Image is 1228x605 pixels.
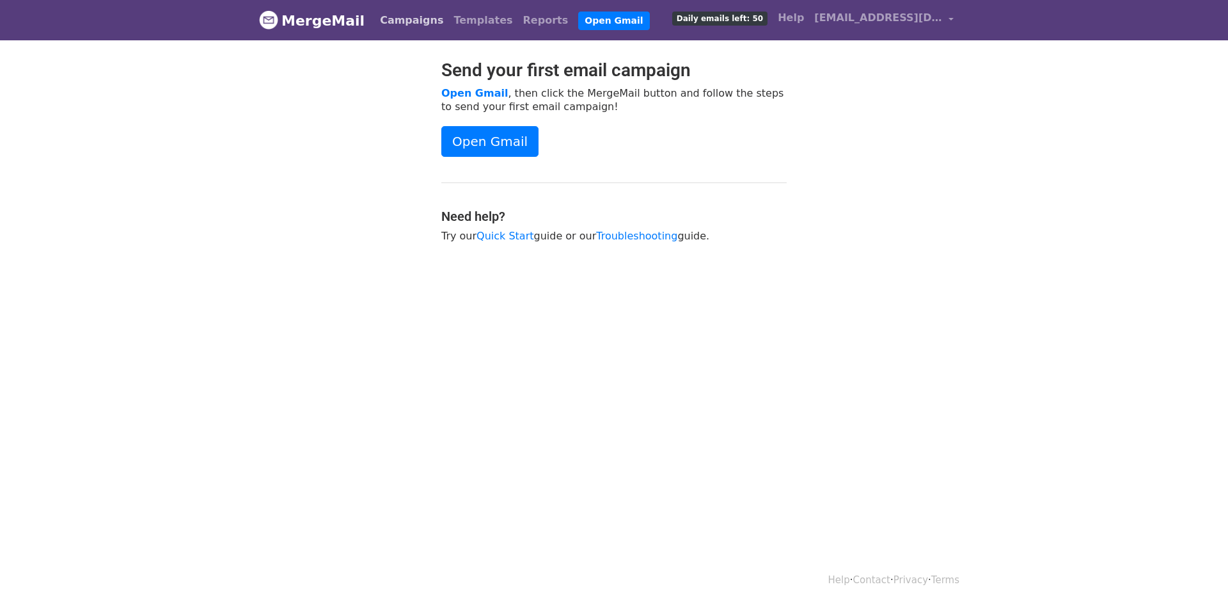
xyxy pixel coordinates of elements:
a: Terms [931,574,959,586]
p: Try our guide or our guide. [441,229,787,243]
a: Campaigns [375,8,448,33]
a: Contact [853,574,890,586]
span: [EMAIL_ADDRESS][DOMAIN_NAME] [814,10,942,26]
a: Privacy [893,574,928,586]
a: Open Gmail [441,87,508,99]
a: Open Gmail [578,12,649,30]
a: Daily emails left: 50 [667,5,773,31]
h4: Need help? [441,209,787,224]
p: , then click the MergeMail button and follow the steps to send your first email campaign! [441,86,787,113]
a: [EMAIL_ADDRESS][DOMAIN_NAME] [809,5,959,35]
a: Troubleshooting [596,230,677,242]
a: Help [773,5,809,31]
a: Templates [448,8,517,33]
a: Reports [518,8,574,33]
a: Quick Start [476,230,533,242]
a: Help [828,574,850,586]
a: MergeMail [259,7,365,34]
span: Daily emails left: 50 [672,12,767,26]
h2: Send your first email campaign [441,60,787,81]
iframe: Chat Widget [1164,544,1228,605]
a: Open Gmail [441,126,539,157]
img: MergeMail logo [259,10,278,29]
